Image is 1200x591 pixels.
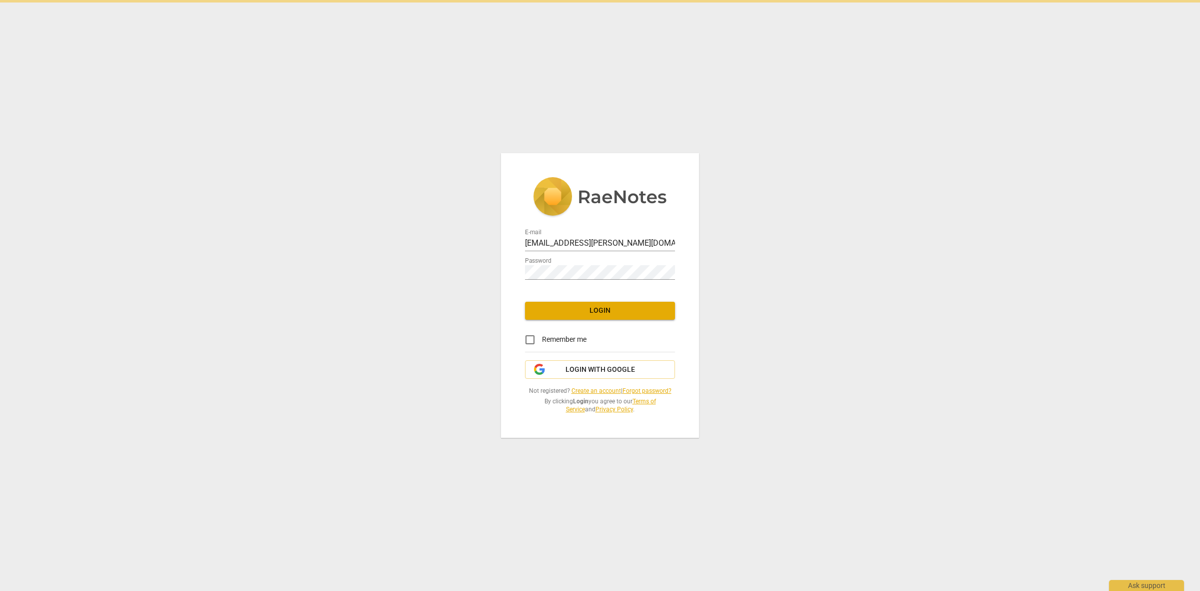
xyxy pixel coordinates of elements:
b: Login [573,398,588,405]
label: Password [525,258,551,264]
span: Remember me [542,334,586,345]
span: Login [533,306,667,316]
button: Login [525,302,675,320]
a: Terms of Service [566,398,656,413]
span: Not registered? | [525,387,675,395]
span: By clicking you agree to our and . [525,397,675,414]
button: Login with Google [525,360,675,379]
a: Privacy Policy [595,406,633,413]
label: E-mail [525,229,541,235]
img: 5ac2273c67554f335776073100b6d88f.svg [533,177,667,218]
a: Forgot password? [622,387,671,394]
span: Login with Google [565,365,635,375]
a: Create an account [571,387,621,394]
div: Ask support [1109,580,1184,591]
